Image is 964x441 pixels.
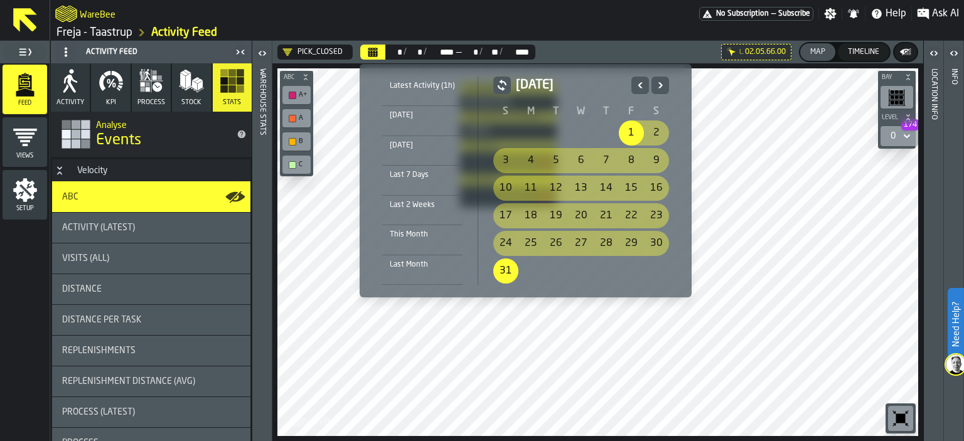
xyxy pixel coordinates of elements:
div: Friday, August 22, 2025 selected [619,203,644,228]
div: This Month [382,228,463,242]
table: August 2025 [493,104,669,285]
div: 25 [518,231,544,256]
div: 13 [569,176,594,201]
div: Saturday, August 23, 2025 selected [644,203,669,228]
div: Thursday, August 7, 2025 selected [594,148,619,173]
div: Sunday, August 17, 2025 selected [493,203,518,228]
div: 31 [493,258,518,284]
div: Saturday, August 9, 2025 selected [644,148,669,173]
div: 27 [569,231,594,256]
th: F [619,104,644,119]
button: button- [493,77,511,94]
div: Tuesday, August 5, 2025 selected [544,148,569,173]
div: 2 [644,120,669,146]
div: Wednesday, August 13, 2025 selected [569,176,594,201]
div: 15 [619,176,644,201]
h2: [DATE] [516,77,626,94]
div: 16 [644,176,669,201]
div: Tuesday, August 26, 2025 selected [544,231,569,256]
div: Monday, August 18, 2025 selected [518,203,544,228]
div: Monday, August 11, 2025 selected [518,176,544,201]
div: Selected Range: Friday, August 1 to Sunday, August 31, 2025, Sunday, August 31, 2025 selected [493,258,518,284]
th: T [544,104,569,119]
div: 17 [493,203,518,228]
div: Last 7 Days [382,168,463,182]
div: Tuesday, August 19, 2025 selected [544,203,569,228]
div: Thursday, August 14, 2025 selected [594,176,619,201]
div: August 2025 [493,77,669,285]
div: 7 [594,148,619,173]
div: Sunday, August 10, 2025 selected [493,176,518,201]
th: S [493,104,518,119]
div: Thursday, August 21, 2025 selected [594,203,619,228]
div: Saturday, August 30, 2025 selected [644,231,669,256]
div: Last 2 Weeks [382,198,463,212]
div: 20 [569,203,594,228]
div: 21 [594,203,619,228]
div: 1 [619,120,644,146]
div: Wednesday, August 20, 2025 selected [569,203,594,228]
div: 18 [518,203,544,228]
div: Select date range Select date range [370,74,682,287]
div: [DATE] [382,109,463,122]
div: 30 [644,231,669,256]
div: 26 [544,231,569,256]
div: 6 [569,148,594,173]
div: 3 [493,148,518,173]
div: 23 [644,203,669,228]
div: Saturday, August 2, 2025 selected [644,120,669,146]
div: 10 [493,176,518,201]
div: Friday, August 29, 2025 selected [619,231,644,256]
label: Need Help? [949,289,963,359]
div: 24 [493,231,518,256]
div: Last Month [382,258,463,272]
div: Friday, August 15, 2025 selected [619,176,644,201]
div: 28 [594,231,619,256]
div: Friday, August 8, 2025 selected [619,148,644,173]
div: [DATE] [382,139,463,152]
div: Sunday, August 3, 2025 selected [493,148,518,173]
div: 5 [544,148,569,173]
div: 11 [518,176,544,201]
th: S [644,104,669,119]
button: Next [651,77,669,94]
div: 12 [544,176,569,201]
div: Wednesday, August 6, 2025 selected [569,148,594,173]
div: Thursday, August 28, 2025 selected [594,231,619,256]
button: Previous [631,77,649,94]
div: 4 [518,148,544,173]
div: 8 [619,148,644,173]
div: Saturday, August 16, 2025 selected [644,176,669,201]
div: 14 [594,176,619,201]
div: Sunday, August 24, 2025 selected [493,231,518,256]
div: Wednesday, August 27, 2025 selected [569,231,594,256]
div: Monday, August 25, 2025 selected [518,231,544,256]
th: W [569,104,594,119]
div: Latest Activity (1h) [382,79,463,93]
th: M [518,104,544,119]
div: Monday, August 4, 2025 selected [518,148,544,173]
th: T [594,104,619,119]
div: 9 [644,148,669,173]
div: 29 [619,231,644,256]
div: Selected Range: Friday, August 1 to Sunday, August 31, 2025, Friday, August 1, 2025 selected [619,120,644,146]
div: 19 [544,203,569,228]
div: Tuesday, August 12, 2025 selected [544,176,569,201]
div: 22 [619,203,644,228]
